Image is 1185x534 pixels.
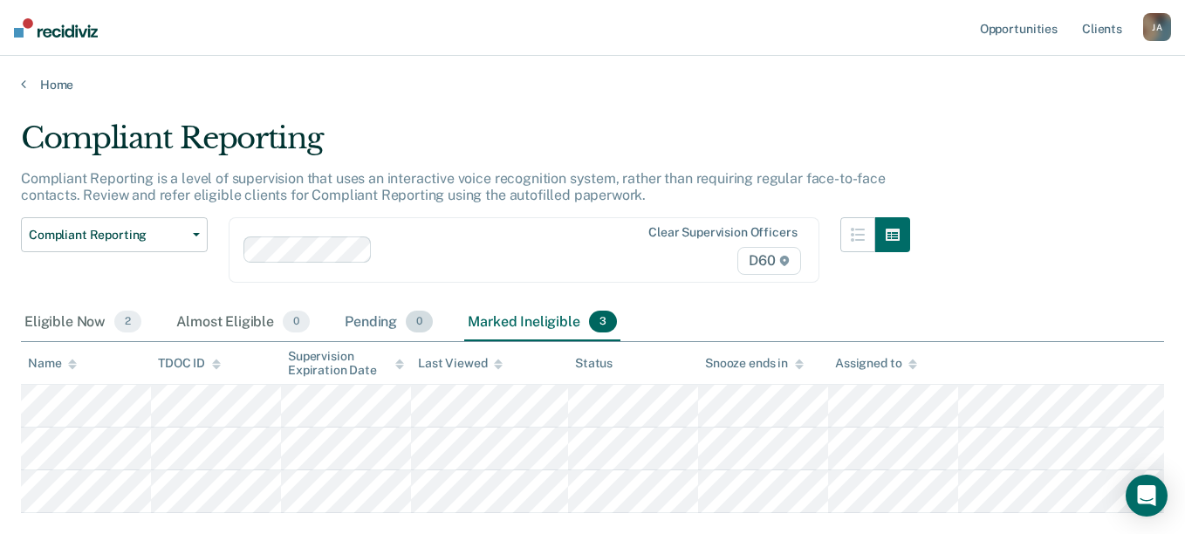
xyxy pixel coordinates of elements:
div: Supervision Expiration Date [288,349,404,379]
span: D60 [737,247,800,275]
button: Compliant Reporting [21,217,208,252]
div: TDOC ID [158,356,221,371]
span: 3 [589,311,617,333]
div: J A [1143,13,1171,41]
a: Home [21,77,1164,92]
img: Recidiviz [14,18,98,38]
span: 0 [406,311,433,333]
span: Compliant Reporting [29,228,186,243]
div: Compliant Reporting [21,120,910,170]
button: JA [1143,13,1171,41]
div: Marked Ineligible3 [464,304,620,342]
p: Compliant Reporting is a level of supervision that uses an interactive voice recognition system, ... [21,170,886,203]
div: Name [28,356,77,371]
div: Status [575,356,613,371]
div: Clear supervision officers [648,225,797,240]
div: Eligible Now2 [21,304,145,342]
div: Assigned to [835,356,917,371]
span: 2 [114,311,141,333]
div: Open Intercom Messenger [1126,475,1168,517]
div: Almost Eligible0 [173,304,313,342]
span: 0 [283,311,310,333]
div: Pending0 [341,304,436,342]
div: Last Viewed [418,356,503,371]
div: Snooze ends in [705,356,804,371]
